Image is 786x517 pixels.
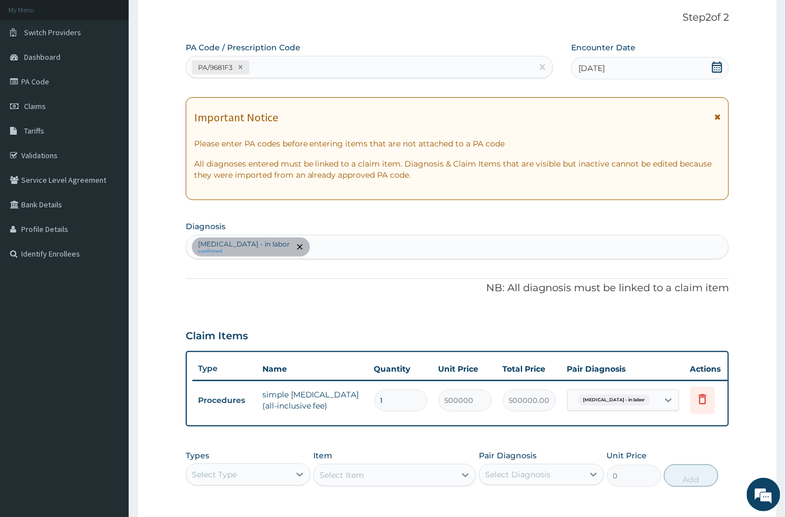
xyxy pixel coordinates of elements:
label: Pair Diagnosis [479,450,536,461]
label: Item [313,450,332,461]
h3: Claim Items [186,330,248,343]
h1: Important Notice [194,111,278,124]
p: Please enter PA codes before entering items that are not attached to a PA code [194,138,721,149]
p: NB: All diagnosis must be linked to a claim item [186,281,729,296]
label: Unit Price [607,450,647,461]
span: Dashboard [24,52,60,62]
span: [DATE] [578,63,605,74]
p: [MEDICAL_DATA] - in labor [198,240,290,249]
th: Actions [685,358,741,380]
span: [MEDICAL_DATA] - in labor [578,395,651,406]
th: Unit Price [433,358,497,380]
label: Encounter Date [571,42,636,53]
span: Tariffs [24,126,44,136]
span: We're online! [65,141,154,254]
small: confirmed [198,249,290,254]
p: Step 2 of 2 [186,12,729,24]
div: PA/9681F3 [195,61,234,74]
th: Type [192,358,257,379]
div: Select Type [192,469,237,480]
span: Claims [24,101,46,111]
span: Switch Providers [24,27,81,37]
label: Diagnosis [186,221,225,232]
label: PA Code / Prescription Code [186,42,300,53]
td: Procedures [192,390,257,411]
span: remove selection option [295,242,305,252]
th: Quantity [369,358,433,380]
img: d_794563401_company_1708531726252_794563401 [21,56,45,84]
button: Add [664,464,718,487]
th: Pair Diagnosis [562,358,685,380]
textarea: Type your message and hit 'Enter' [6,305,213,344]
label: Types [186,451,209,461]
th: Name [257,358,369,380]
div: Chat with us now [58,63,188,77]
p: All diagnoses entered must be linked to a claim item. Diagnosis & Claim Items that are visible bu... [194,158,721,181]
th: Total Price [497,358,562,380]
td: simple [MEDICAL_DATA] (all-inclusive fee) [257,383,369,417]
div: Select Diagnosis [485,469,550,480]
div: Minimize live chat window [183,6,210,32]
